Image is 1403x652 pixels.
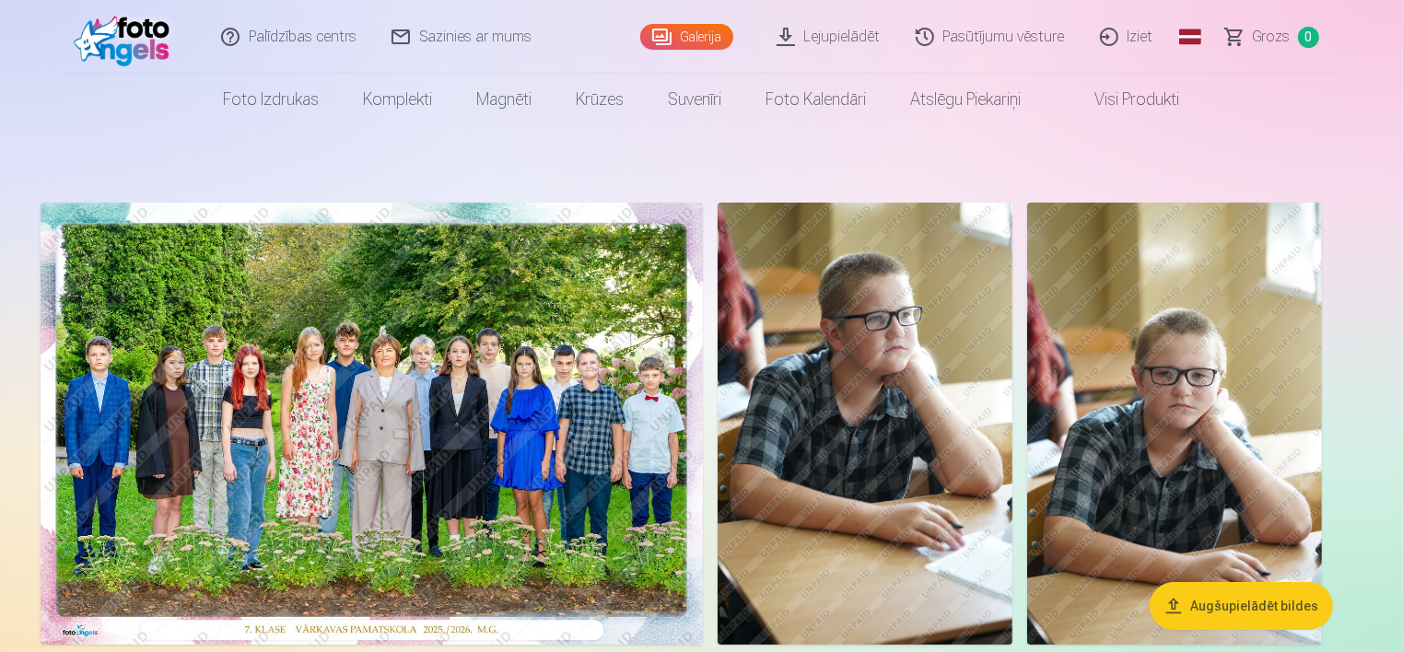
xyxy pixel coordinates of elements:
[647,74,744,125] a: Suvenīri
[1044,74,1202,125] a: Visi produkti
[455,74,555,125] a: Magnēti
[744,74,889,125] a: Foto kalendāri
[74,7,180,66] img: /fa1
[1298,27,1319,48] span: 0
[640,24,733,50] a: Galerija
[342,74,455,125] a: Komplekti
[202,74,342,125] a: Foto izdrukas
[889,74,1044,125] a: Atslēgu piekariņi
[1253,26,1291,48] span: Grozs
[555,74,647,125] a: Krūzes
[1150,582,1333,630] button: Augšupielādēt bildes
